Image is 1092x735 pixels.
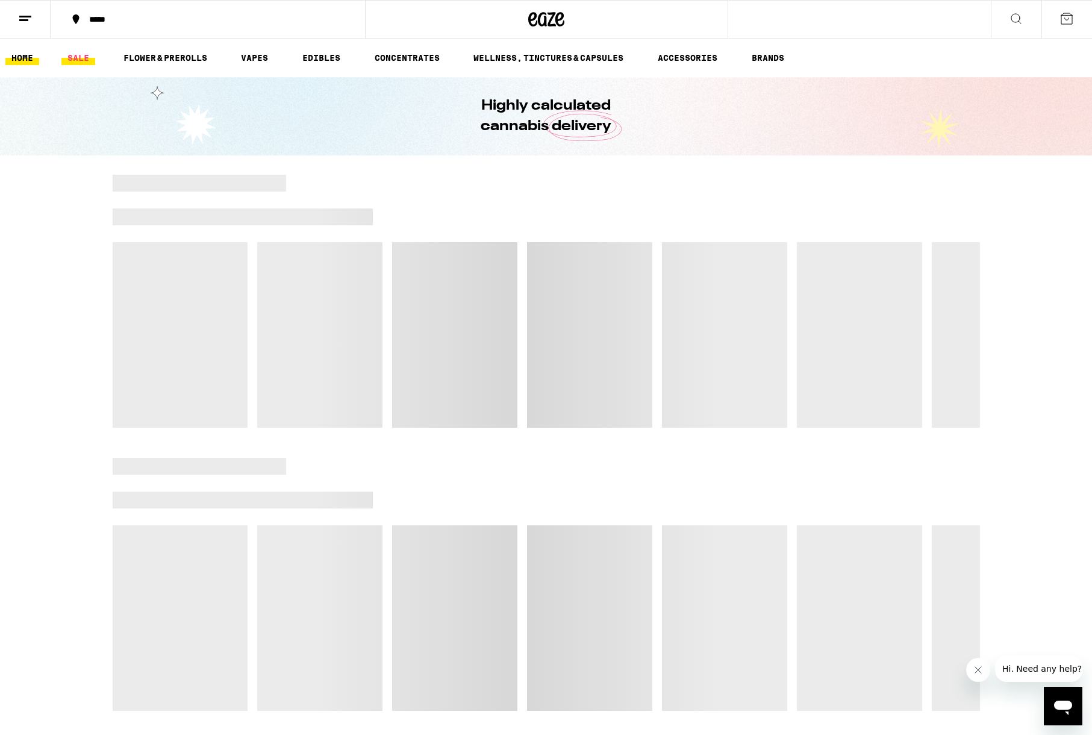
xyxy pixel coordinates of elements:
[235,51,274,65] a: VAPES
[369,51,446,65] a: CONCENTRATES
[61,51,95,65] a: SALE
[966,658,990,682] iframe: Close message
[5,51,39,65] a: HOME
[296,51,346,65] a: EDIBLES
[117,51,213,65] a: FLOWER & PREROLLS
[652,51,723,65] a: ACCESSORIES
[1044,687,1082,725] iframe: Button to launch messaging window
[995,655,1082,682] iframe: Message from company
[467,51,629,65] a: WELLNESS, TINCTURES & CAPSULES
[746,51,790,65] a: BRANDS
[447,96,646,137] h1: Highly calculated cannabis delivery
